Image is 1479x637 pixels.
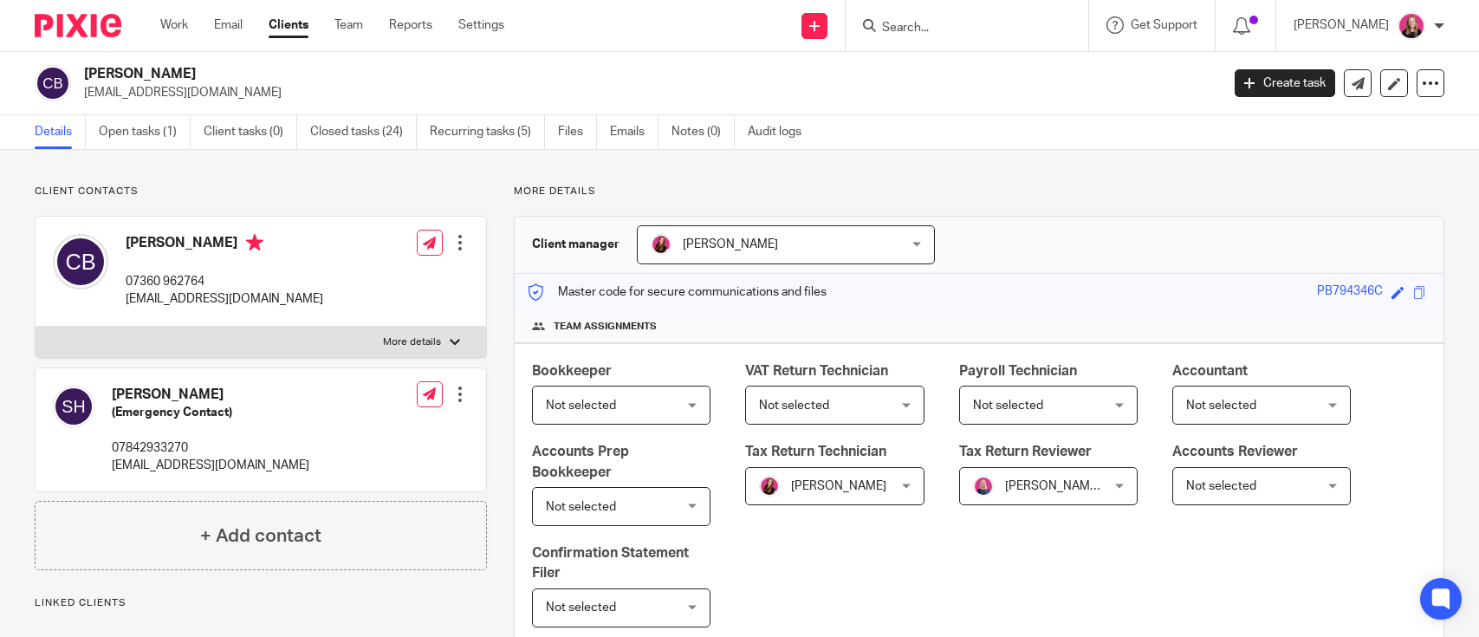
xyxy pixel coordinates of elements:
span: Not selected [546,501,616,513]
span: Not selected [759,400,829,412]
a: Details [35,115,86,149]
p: 07842933270 [112,439,309,457]
h4: + Add contact [200,523,321,549]
h4: [PERSON_NAME] [126,234,323,256]
span: Accounts Reviewer [1172,445,1298,458]
span: Not selected [546,601,616,614]
a: Email [214,16,243,34]
span: [PERSON_NAME] FCCA [1005,480,1135,492]
span: Bookkeeper [532,364,612,378]
a: Notes (0) [671,115,735,149]
a: Emails [610,115,658,149]
span: Confirmation Statement Filer [532,546,689,580]
a: Team [334,16,363,34]
a: Files [558,115,597,149]
p: Master code for secure communications and files [528,283,827,301]
span: Not selected [1186,400,1256,412]
p: Linked clients [35,596,487,610]
span: [PERSON_NAME] [683,238,778,250]
a: Client tasks (0) [204,115,297,149]
p: More details [514,185,1444,198]
i: Primary [246,234,263,251]
span: Not selected [973,400,1043,412]
h3: Client manager [532,236,619,253]
a: Work [160,16,188,34]
a: Create task [1235,69,1335,97]
input: Search [880,21,1036,36]
a: Closed tasks (24) [310,115,417,149]
p: [EMAIL_ADDRESS][DOMAIN_NAME] [126,290,323,308]
img: svg%3E [53,234,108,289]
a: Open tasks (1) [99,115,191,149]
h4: [PERSON_NAME] [112,386,309,404]
span: Not selected [1186,480,1256,492]
a: Audit logs [748,115,814,149]
img: svg%3E [53,386,94,427]
a: Recurring tasks (5) [430,115,545,149]
h5: (Emergency Contact) [112,404,309,421]
h2: [PERSON_NAME] [84,65,983,83]
img: Team%20headshots.png [1398,12,1425,40]
span: [PERSON_NAME] [791,480,886,492]
img: svg%3E [35,65,71,101]
p: Client contacts [35,185,487,198]
span: VAT Return Technician [745,364,888,378]
p: 07360 962764 [126,273,323,290]
span: Get Support [1131,19,1197,31]
a: Settings [458,16,504,34]
span: Tax Return Reviewer [959,445,1092,458]
p: [EMAIL_ADDRESS][DOMAIN_NAME] [84,84,1209,101]
span: Accountant [1172,364,1248,378]
span: Not selected [546,400,616,412]
img: Pixie [35,14,121,37]
span: Payroll Technician [959,364,1077,378]
p: More details [383,335,441,349]
p: [PERSON_NAME] [1294,16,1389,34]
span: Team assignments [554,320,657,334]
a: Reports [389,16,432,34]
a: Clients [269,16,308,34]
div: PB794346C [1317,283,1383,302]
img: Cheryl%20Sharp%20FCCA.png [973,476,994,497]
span: Accounts Prep Bookkeeper [532,445,629,478]
img: 21.png [759,476,780,497]
span: Tax Return Technician [745,445,886,458]
img: 21.png [651,234,671,255]
p: [EMAIL_ADDRESS][DOMAIN_NAME] [112,457,309,474]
